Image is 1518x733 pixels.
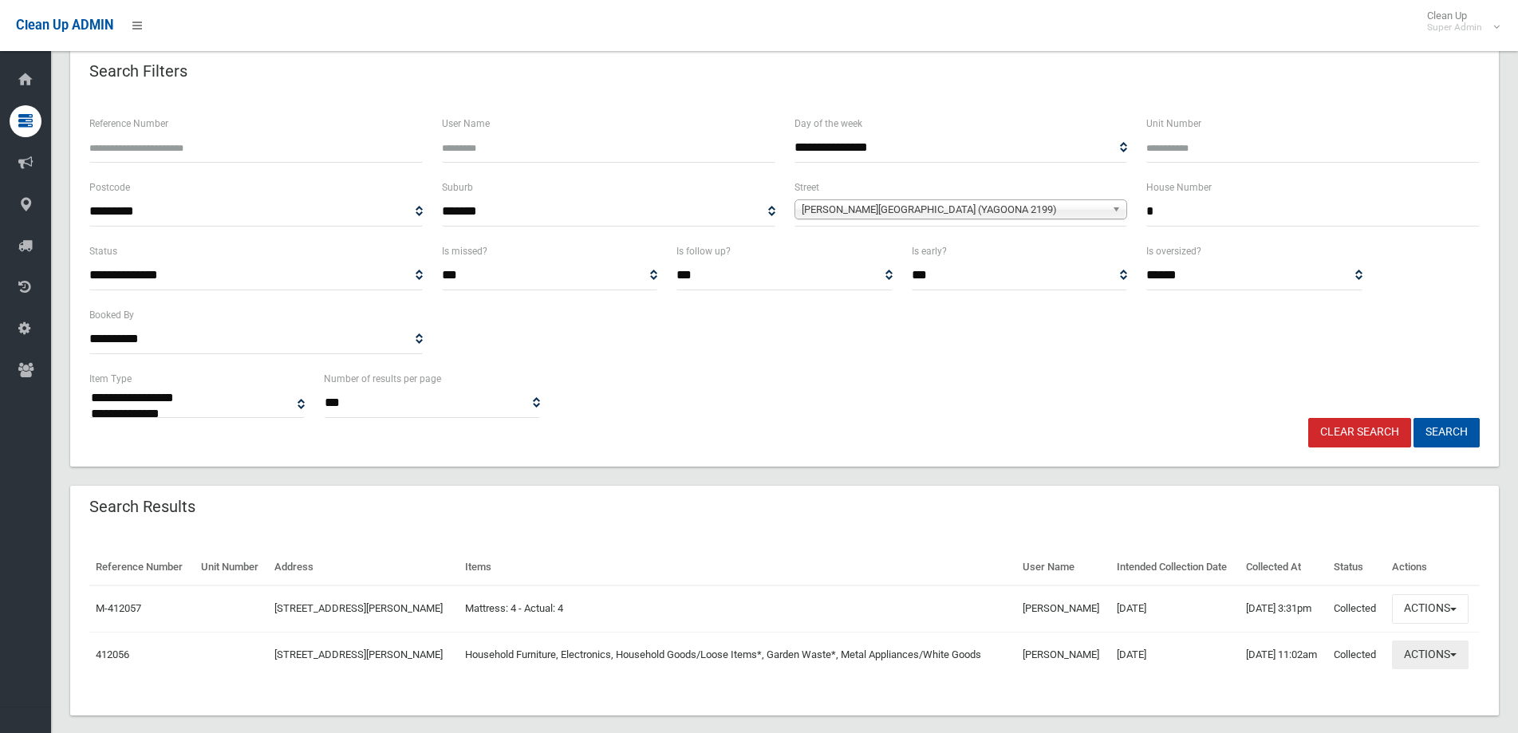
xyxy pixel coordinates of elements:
[89,242,117,260] label: Status
[1110,585,1240,632] td: [DATE]
[442,115,490,132] label: User Name
[89,306,134,324] label: Booked By
[324,370,441,388] label: Number of results per page
[459,632,1015,677] td: Household Furniture, Electronics, Household Goods/Loose Items*, Garden Waste*, Metal Appliances/W...
[274,648,443,660] a: [STREET_ADDRESS][PERSON_NAME]
[1327,585,1386,632] td: Collected
[1419,10,1498,33] span: Clean Up
[1240,632,1328,677] td: [DATE] 11:02am
[1386,550,1480,585] th: Actions
[89,550,195,585] th: Reference Number
[96,648,129,660] a: 412056
[1146,242,1201,260] label: Is oversized?
[1240,550,1328,585] th: Collected At
[802,200,1106,219] span: [PERSON_NAME][GEOGRAPHIC_DATA] (YAGOONA 2199)
[676,242,731,260] label: Is follow up?
[16,18,113,33] span: Clean Up ADMIN
[1392,640,1469,670] button: Actions
[1327,550,1386,585] th: Status
[1016,550,1110,585] th: User Name
[274,602,443,614] a: [STREET_ADDRESS][PERSON_NAME]
[268,550,459,585] th: Address
[442,179,473,196] label: Suburb
[1110,632,1240,677] td: [DATE]
[1110,550,1240,585] th: Intended Collection Date
[459,550,1015,585] th: Items
[912,242,947,260] label: Is early?
[1146,179,1212,196] label: House Number
[794,115,862,132] label: Day of the week
[1240,585,1328,632] td: [DATE] 3:31pm
[794,179,819,196] label: Street
[1414,418,1480,447] button: Search
[1392,594,1469,624] button: Actions
[70,491,215,522] header: Search Results
[89,115,168,132] label: Reference Number
[195,550,269,585] th: Unit Number
[1016,585,1110,632] td: [PERSON_NAME]
[89,179,130,196] label: Postcode
[1308,418,1411,447] a: Clear Search
[96,602,141,614] a: M-412057
[442,242,487,260] label: Is missed?
[70,56,207,87] header: Search Filters
[1016,632,1110,677] td: [PERSON_NAME]
[459,585,1015,632] td: Mattress: 4 - Actual: 4
[1427,22,1482,33] small: Super Admin
[1327,632,1386,677] td: Collected
[89,370,132,388] label: Item Type
[1146,115,1201,132] label: Unit Number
